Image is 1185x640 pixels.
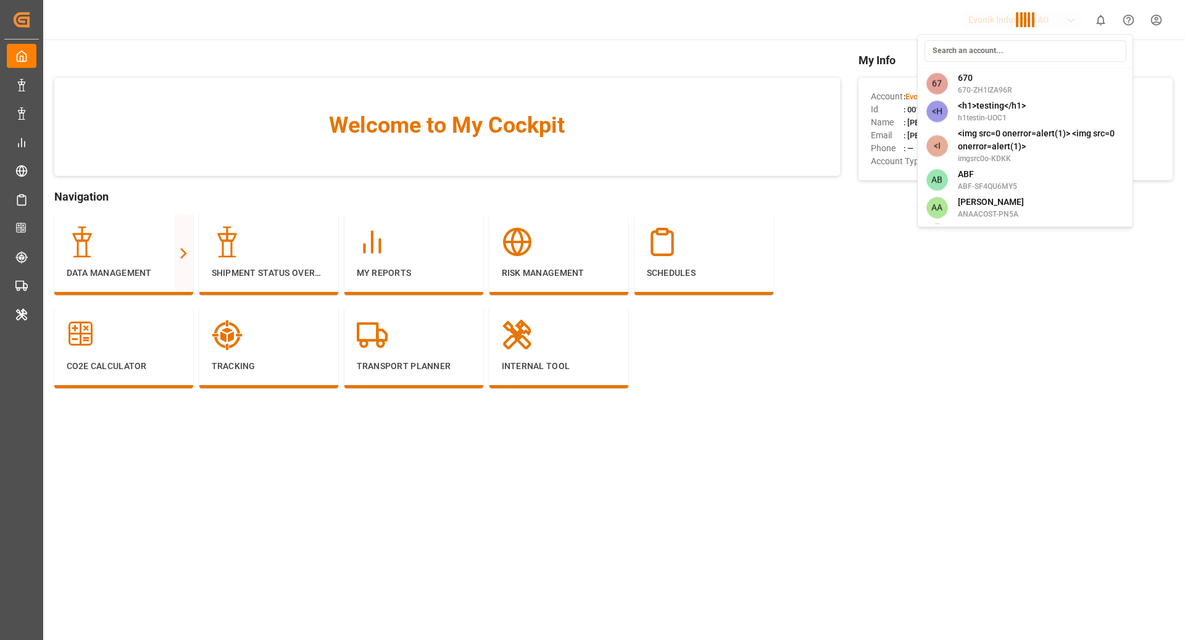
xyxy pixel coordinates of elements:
[502,267,616,280] p: Risk Management
[54,188,840,205] span: Navigation
[1087,6,1115,34] button: show 0 new notifications
[904,92,979,101] span: :
[1115,6,1142,34] button: Help Center
[871,155,923,168] span: Account Type
[67,360,181,373] p: CO2e Calculator
[357,360,471,373] p: Transport Planner
[904,118,968,127] span: : [PERSON_NAME]
[871,103,904,116] span: Id
[212,360,326,373] p: Tracking
[871,142,904,155] span: Phone
[79,109,815,142] span: Welcome to My Cockpit
[905,92,979,101] span: Evonik Industries AG
[871,116,904,129] span: Name
[925,40,1126,62] input: Search an account...
[647,267,761,280] p: Schedules
[859,52,1173,69] span: My Info
[357,267,471,280] p: My Reports
[904,144,913,153] span: : —
[871,129,904,142] span: Email
[212,267,326,280] p: Shipment Status Overview
[904,105,985,114] span: : 0011t000013eqN2AAI
[67,267,181,280] p: Data Management
[871,90,904,103] span: Account
[502,360,616,373] p: Internal Tool
[904,131,1097,140] span: : [PERSON_NAME][EMAIL_ADDRESS][DOMAIN_NAME]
